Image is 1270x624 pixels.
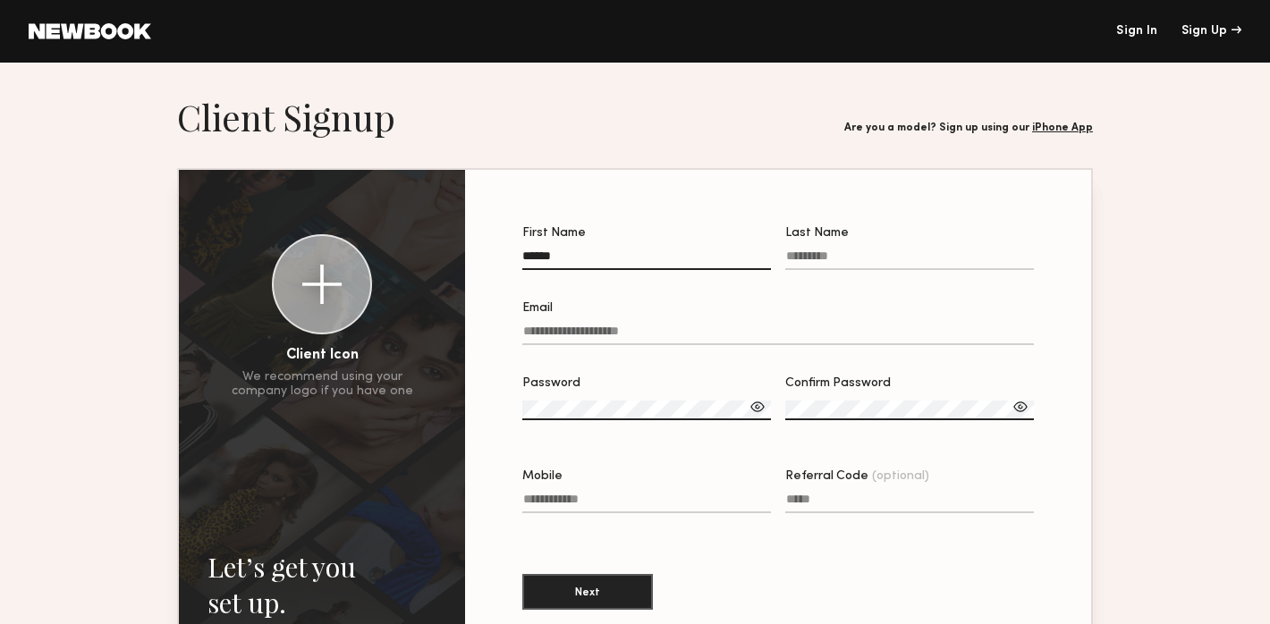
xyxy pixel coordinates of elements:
[522,470,771,483] div: Mobile
[844,122,1093,134] div: Are you a model? Sign up using our
[785,401,1034,420] input: Confirm Password
[1116,25,1157,38] a: Sign In
[207,549,436,620] h2: Let’s get you set up.
[286,349,359,363] div: Client Icon
[232,370,413,399] div: We recommend using your company logo if you have one
[785,470,1034,483] div: Referral Code
[785,377,1034,390] div: Confirm Password
[522,493,771,513] input: Mobile
[522,401,771,420] input: Password
[1181,25,1241,38] div: Sign Up
[522,302,1034,315] div: Email
[872,470,929,483] span: (optional)
[785,227,1034,240] div: Last Name
[522,325,1034,345] input: Email
[177,95,395,139] h1: Client Signup
[785,493,1034,513] input: Referral Code(optional)
[522,377,771,390] div: Password
[1032,122,1093,133] a: iPhone App
[785,249,1034,270] input: Last Name
[522,574,653,610] button: Next
[522,249,771,270] input: First Name
[522,227,771,240] div: First Name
